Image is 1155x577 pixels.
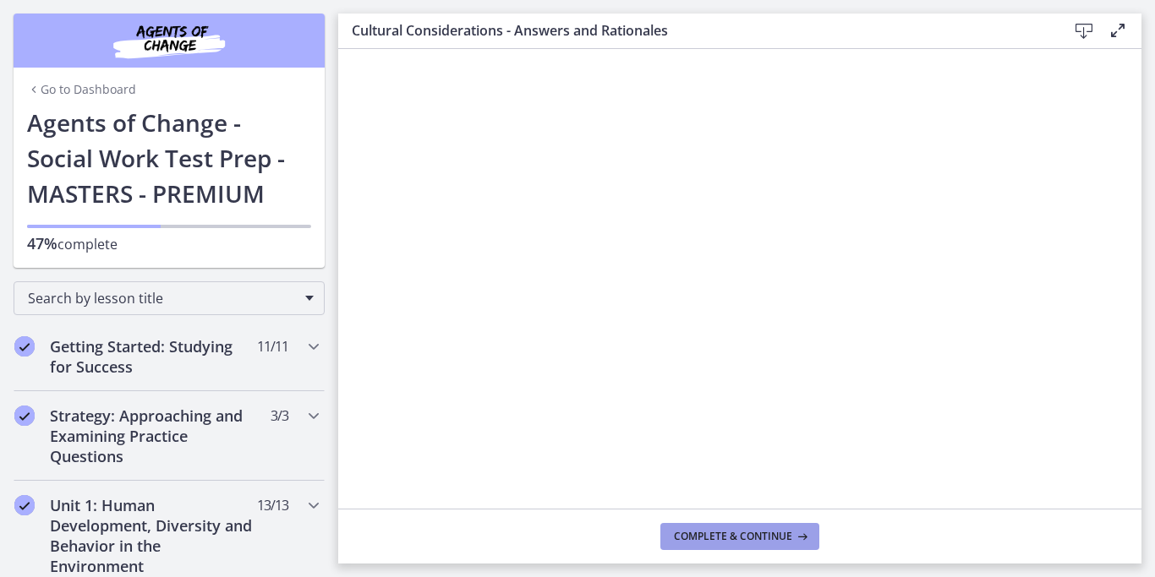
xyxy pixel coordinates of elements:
[27,233,57,253] span: 47%
[14,406,35,426] i: Completed
[14,495,35,515] i: Completed
[14,281,325,315] div: Search by lesson title
[27,105,311,211] h1: Agents of Change - Social Work Test Prep - MASTERS - PREMIUM
[257,495,288,515] span: 13 / 13
[660,523,819,550] button: Complete & continue
[27,81,136,98] a: Go to Dashboard
[257,336,288,357] span: 11 / 11
[674,530,792,543] span: Complete & continue
[68,20,271,61] img: Agents of Change
[28,289,297,308] span: Search by lesson title
[14,336,35,357] i: Completed
[50,406,256,466] h2: Strategy: Approaching and Examining Practice Questions
[50,336,256,377] h2: Getting Started: Studying for Success
[271,406,288,426] span: 3 / 3
[27,233,311,254] p: complete
[352,20,1040,41] h3: Cultural Considerations - Answers and Rationales
[50,495,256,576] h2: Unit 1: Human Development, Diversity and Behavior in the Environment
